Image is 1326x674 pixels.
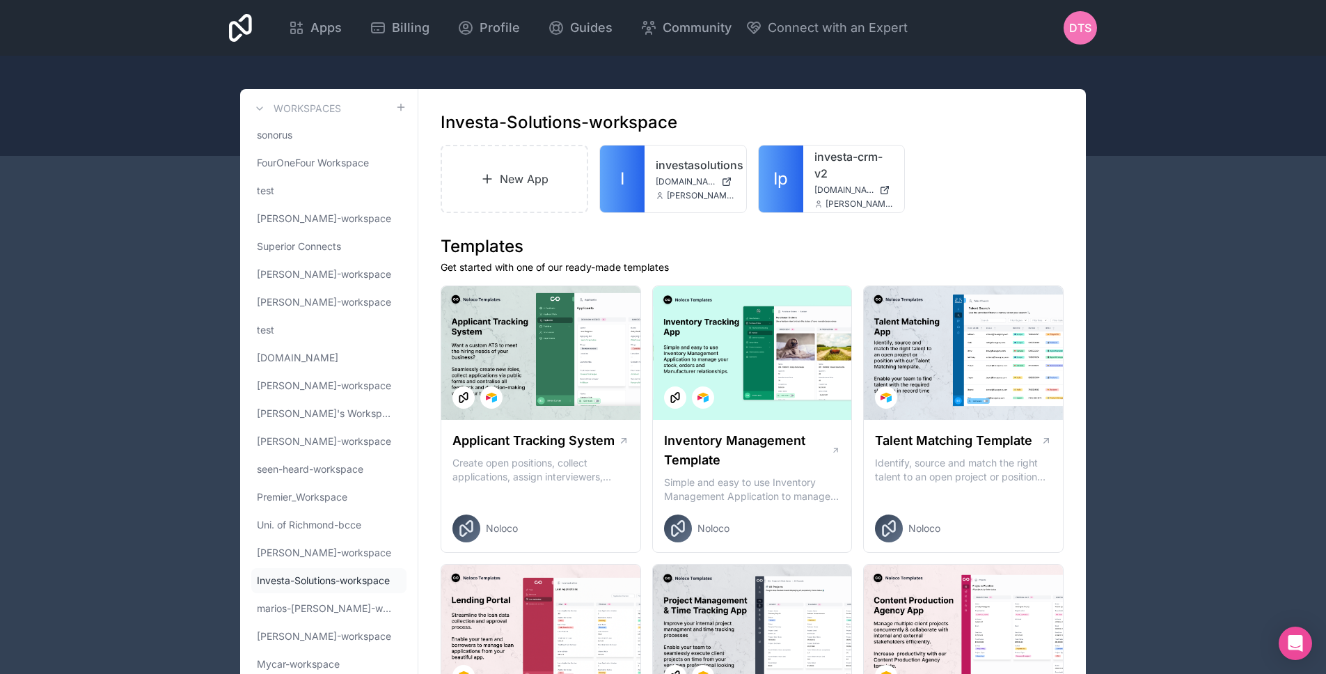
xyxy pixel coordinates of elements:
a: Billing [358,13,441,43]
span: [PERSON_NAME]-workspace [257,267,391,281]
img: Airtable Logo [881,392,892,403]
span: I [620,168,624,190]
h1: Investa-Solutions-workspace [441,111,677,134]
a: [PERSON_NAME]-workspace [251,624,407,649]
span: [PERSON_NAME]-workspace [257,434,391,448]
p: Create open positions, collect applications, assign interviewers, centralise candidate feedback a... [452,456,629,484]
a: FourOneFour Workspace [251,150,407,175]
span: Guides [570,18,613,38]
span: Noloco [486,522,518,535]
a: seen-heard-workspace [251,457,407,482]
span: Noloco [908,522,940,535]
a: investa-crm-v2 [814,148,894,182]
span: Noloco [697,522,729,535]
span: [PERSON_NAME]'s Workspace [257,407,395,421]
a: Guides [537,13,624,43]
span: Connect with an Expert [768,18,908,38]
h1: Templates [441,235,1064,258]
span: [DOMAIN_NAME] [656,176,716,187]
a: [PERSON_NAME]-workspace [251,540,407,565]
a: [DOMAIN_NAME] [814,185,894,196]
h1: Inventory Management Template [664,431,831,470]
span: [PERSON_NAME][EMAIL_ADDRESS][PERSON_NAME][DOMAIN_NAME] [667,190,735,201]
span: [PERSON_NAME][EMAIL_ADDRESS][PERSON_NAME][DOMAIN_NAME] [826,198,894,210]
a: [PERSON_NAME]-workspace [251,429,407,454]
a: New App [441,145,588,213]
span: Mycar-workspace [257,657,340,671]
h1: Talent Matching Template [875,431,1032,450]
a: [PERSON_NAME]-workspace [251,262,407,287]
span: [PERSON_NAME]-workspace [257,295,391,309]
a: [PERSON_NAME]'s Workspace [251,401,407,426]
a: test [251,178,407,203]
span: Apps [310,18,342,38]
div: Open Intercom Messenger [1279,627,1312,660]
span: DTS [1069,19,1091,36]
a: [PERSON_NAME]-workspace [251,290,407,315]
a: Workspaces [251,100,341,117]
span: Community [663,18,732,38]
a: Profile [446,13,531,43]
a: Investa-Solutions-workspace [251,568,407,593]
span: marios-[PERSON_NAME]-workspace [257,602,395,616]
p: Get started with one of our ready-made templates [441,260,1064,274]
h3: Workspaces [274,102,341,116]
span: FourOneFour Workspace [257,156,369,170]
span: Billing [392,18,429,38]
a: Ip [759,146,803,212]
span: Superior Connects [257,240,341,253]
img: Airtable Logo [697,392,709,403]
a: Community [629,13,743,43]
span: Premier_Workspace [257,490,347,504]
span: Uni. of Richmond-bcce [257,518,361,532]
span: [DOMAIN_NAME] [257,351,338,365]
a: Apps [277,13,353,43]
a: Superior Connects [251,234,407,259]
span: test [257,323,274,337]
span: [PERSON_NAME]-workspace [257,629,391,643]
button: Connect with an Expert [745,18,908,38]
span: [PERSON_NAME]-workspace [257,212,391,226]
span: Ip [773,168,788,190]
span: [PERSON_NAME]-workspace [257,379,391,393]
a: Uni. of Richmond-bcce [251,512,407,538]
a: [DOMAIN_NAME] [656,176,735,187]
span: Profile [480,18,520,38]
a: marios-[PERSON_NAME]-workspace [251,596,407,621]
span: Investa-Solutions-workspace [257,574,390,588]
a: [PERSON_NAME]-workspace [251,373,407,398]
p: Simple and easy to use Inventory Management Application to manage your stock, orders and Manufact... [664,476,841,503]
a: test [251,318,407,343]
img: Airtable Logo [486,392,497,403]
p: Identify, source and match the right talent to an open project or position with our Talent Matchi... [875,456,1052,484]
a: I [600,146,645,212]
span: test [257,184,274,198]
span: [PERSON_NAME]-workspace [257,546,391,560]
span: sonorus [257,128,292,142]
a: sonorus [251,123,407,148]
a: investasolutions [656,157,735,173]
span: seen-heard-workspace [257,462,363,476]
a: Premier_Workspace [251,485,407,510]
a: [PERSON_NAME]-workspace [251,206,407,231]
h1: Applicant Tracking System [452,431,615,450]
a: [DOMAIN_NAME] [251,345,407,370]
span: [DOMAIN_NAME] [814,185,874,196]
